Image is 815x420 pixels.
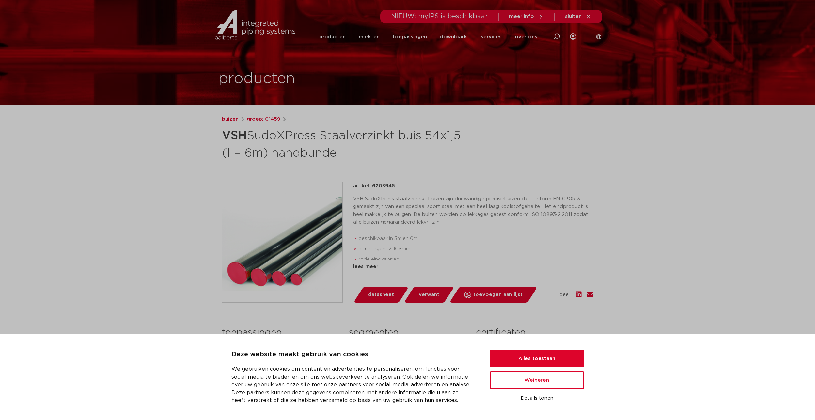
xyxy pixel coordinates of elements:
a: meer info [509,14,544,20]
span: NIEUW: myIPS is beschikbaar [391,13,488,20]
a: downloads [440,24,468,49]
h3: certificaten [476,326,593,339]
a: toepassingen [393,24,427,49]
span: meer info [509,14,534,19]
span: datasheet [368,290,394,300]
button: Weigeren [490,371,584,389]
a: sluiten [565,14,591,20]
li: rode eindkappen [358,254,593,265]
div: my IPS [570,29,576,44]
nav: Menu [319,24,537,49]
li: afmetingen 12-108mm [358,244,593,254]
h1: producten [218,68,295,89]
div: lees meer [353,263,593,271]
h3: toepassingen [222,326,339,339]
p: Deze website maakt gebruik van cookies [231,350,474,360]
button: Details tonen [490,393,584,404]
a: services [481,24,502,49]
span: toevoegen aan lijst [473,290,523,300]
a: datasheet [353,287,409,303]
a: verwant [404,287,454,303]
span: verwant [419,290,439,300]
h1: SudoXPress Staalverzinkt buis 54x1,5 (l = 6m) handbundel [222,126,467,161]
p: artikel: 6203945 [353,182,395,190]
strong: VSH [222,130,247,142]
h3: segmenten [349,326,466,339]
button: Alles toestaan [490,350,584,367]
a: buizen [222,115,239,123]
a: groep: C1459 [247,115,280,123]
li: beschikbaar in 3m en 6m [358,233,593,244]
img: Product Image for VSH SudoXPress Staalverzinkt buis 54x1,5 (l = 6m) handbundel [222,182,342,302]
a: producten [319,24,346,49]
p: VSH SudoXPress staalverzinkt buizen zijn dunwandige precisiebuizen die conform EN10305-3 gemaakt ... [353,195,593,226]
a: over ons [515,24,537,49]
span: sluiten [565,14,582,19]
span: deel: [559,291,571,299]
a: markten [359,24,380,49]
p: We gebruiken cookies om content en advertenties te personaliseren, om functies voor social media ... [231,365,474,404]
